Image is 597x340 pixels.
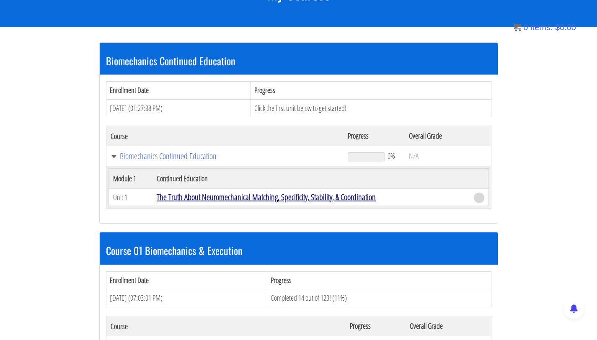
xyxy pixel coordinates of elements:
[109,189,152,206] td: Unit 1
[405,126,491,146] th: Overall Grade
[157,191,376,203] a: The Truth About Neuromechanical Matching, Specificity, Stability, & Coordination
[106,55,491,66] h3: Biomechanics Continued Education
[513,23,576,32] a: 0 items: $0.00
[344,126,404,146] th: Progress
[530,23,553,32] span: items:
[106,289,267,307] td: [DATE] (07:03:01 PM)
[406,316,491,336] th: Overall Grade
[106,99,251,117] td: [DATE] (01:27:38 PM)
[555,23,576,32] bdi: 0.00
[267,289,491,307] td: Completed 14 out of 123! (11%)
[251,81,491,99] th: Progress
[346,316,406,336] th: Progress
[106,126,344,146] th: Course
[555,23,560,32] span: $
[267,271,491,289] th: Progress
[405,146,491,166] td: N/A
[251,99,491,117] td: Click the first unit below to get started!
[111,152,340,160] a: Biomechanics Continued Education
[106,245,491,256] h3: Course 01 Biomechanics & Execution
[106,316,346,336] th: Course
[152,169,469,189] th: Continued Education
[523,23,528,32] span: 0
[106,81,251,99] th: Enrollment Date
[513,23,521,31] img: icon11.png
[109,169,152,189] th: Module 1
[106,271,267,289] th: Enrollment Date
[388,151,395,160] span: 0%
